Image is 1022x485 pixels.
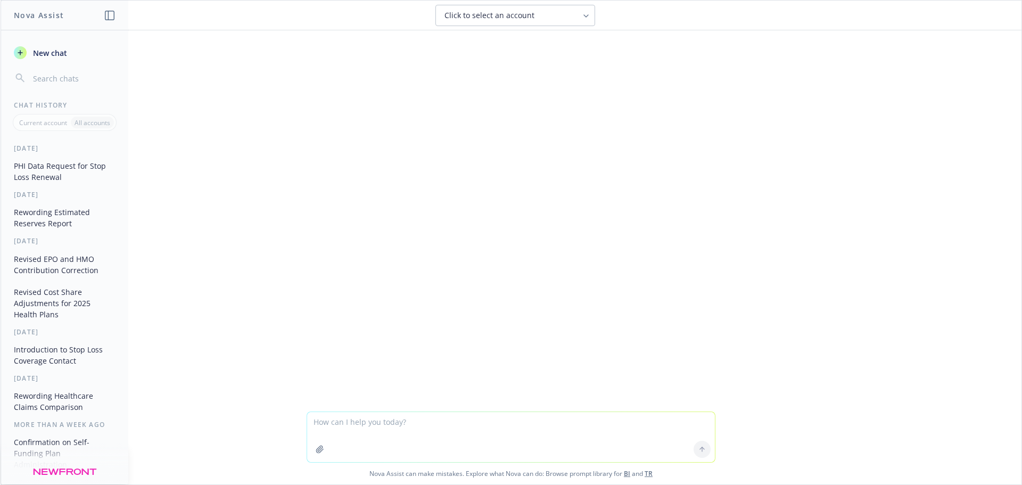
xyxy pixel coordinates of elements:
[1,236,128,245] div: [DATE]
[31,47,67,59] span: New chat
[19,118,67,127] p: Current account
[1,144,128,153] div: [DATE]
[645,469,653,478] a: TR
[444,10,534,21] span: Click to select an account
[1,420,128,429] div: More than a week ago
[10,203,120,232] button: Rewording Estimated Reserves Report
[624,469,630,478] a: BI
[14,10,64,21] h1: Nova Assist
[5,463,1017,484] span: Nova Assist can make mistakes. Explore what Nova can do: Browse prompt library for and
[10,387,120,416] button: Rewording Healthcare Claims Comparison
[1,327,128,336] div: [DATE]
[435,5,595,26] button: Click to select an account
[10,157,120,186] button: PHI Data Request for Stop Loss Renewal
[10,341,120,369] button: Introduction to Stop Loss Coverage Contact
[10,43,120,62] button: New chat
[10,250,120,279] button: Revised EPO and HMO Contribution Correction
[10,433,120,473] button: Confirmation on Self-Funding Plan Administration
[1,190,128,199] div: [DATE]
[31,71,116,86] input: Search chats
[10,283,120,323] button: Revised Cost Share Adjustments for 2025 Health Plans
[1,101,128,110] div: Chat History
[1,374,128,383] div: [DATE]
[75,118,110,127] p: All accounts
